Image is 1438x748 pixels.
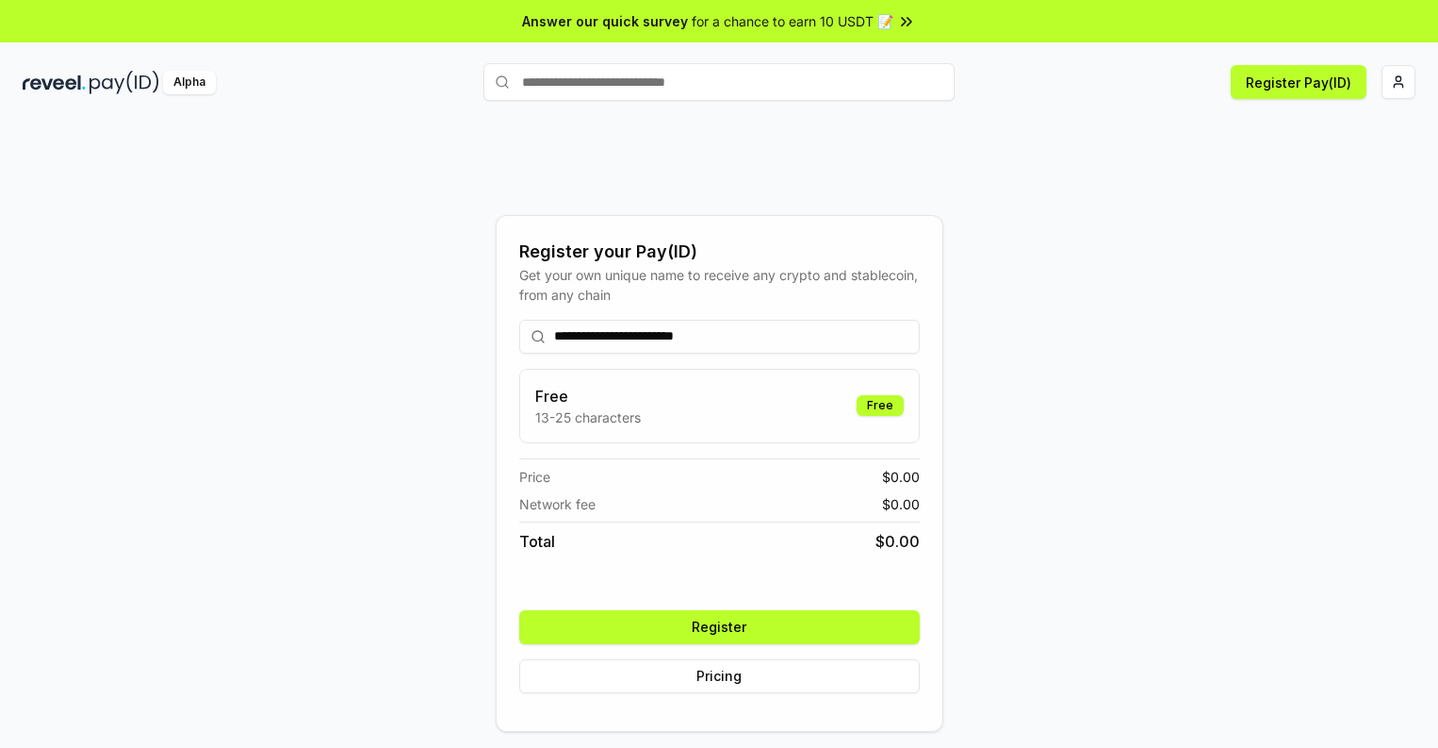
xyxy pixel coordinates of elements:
[882,494,920,514] span: $ 0.00
[522,11,688,31] span: Answer our quick survey
[857,395,904,416] div: Free
[519,239,920,265] div: Register your Pay(ID)
[519,530,555,553] span: Total
[535,385,641,407] h3: Free
[519,265,920,305] div: Get your own unique name to receive any crypto and stablecoin, from any chain
[882,467,920,487] span: $ 0.00
[1231,65,1366,99] button: Register Pay(ID)
[90,71,159,94] img: pay_id
[519,494,596,514] span: Network fee
[519,467,550,487] span: Price
[692,11,893,31] span: for a chance to earn 10 USDT 📝
[23,71,86,94] img: reveel_dark
[519,659,920,693] button: Pricing
[163,71,216,94] div: Alpha
[519,610,920,644] button: Register
[875,530,920,553] span: $ 0.00
[535,407,641,427] p: 13-25 characters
